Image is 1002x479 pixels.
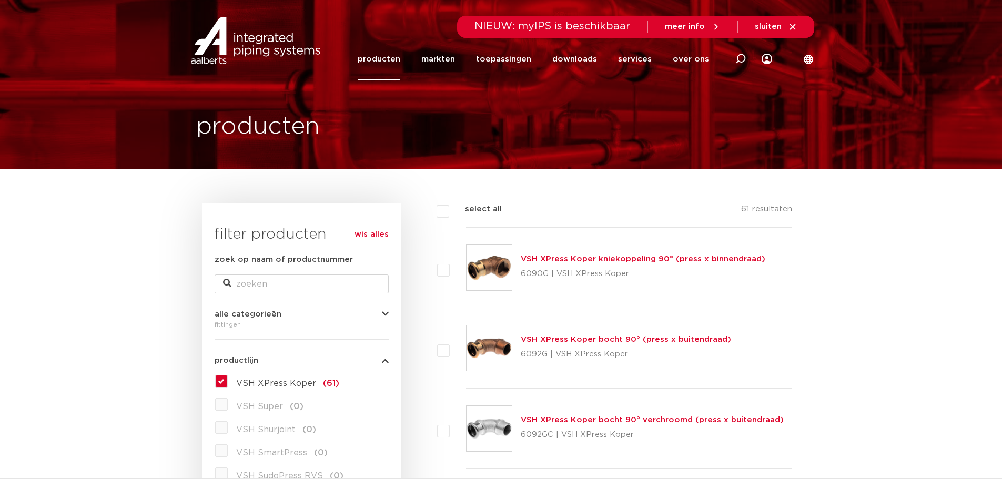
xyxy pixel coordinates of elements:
a: services [618,38,652,80]
p: 6092GC | VSH XPress Koper [521,426,784,443]
span: (0) [290,402,303,411]
span: (0) [302,425,316,434]
h1: producten [196,110,320,144]
span: sluiten [755,23,782,30]
span: productlijn [215,356,258,364]
div: fittingen [215,318,389,331]
div: my IPS [762,38,772,80]
p: 61 resultaten [741,203,792,219]
label: zoek op naam of productnummer [215,253,353,266]
button: alle categorieën [215,310,389,318]
span: VSH SmartPress [236,449,307,457]
a: VSH XPress Koper bocht 90° verchroomd (press x buitendraad) [521,416,784,424]
img: Thumbnail for VSH XPress Koper kniekoppeling 90° (press x binnendraad) [467,245,512,290]
span: VSH Shurjoint [236,425,296,434]
a: VSH XPress Koper kniekoppeling 90° (press x binnendraad) [521,255,765,263]
a: sluiten [755,22,797,32]
button: productlijn [215,356,389,364]
h3: filter producten [215,224,389,245]
nav: Menu [358,38,709,80]
p: 6092G | VSH XPress Koper [521,346,731,363]
img: Thumbnail for VSH XPress Koper bocht 90° verchroomd (press x buitendraad) [467,406,512,451]
p: 6090G | VSH XPress Koper [521,266,765,282]
span: NIEUW: myIPS is beschikbaar [474,21,631,32]
a: over ons [673,38,709,80]
a: markten [421,38,455,80]
a: downloads [552,38,597,80]
span: meer info [665,23,705,30]
input: zoeken [215,274,389,293]
span: (61) [323,379,339,388]
a: VSH XPress Koper bocht 90° (press x buitendraad) [521,335,731,343]
a: meer info [665,22,721,32]
span: alle categorieën [215,310,281,318]
img: Thumbnail for VSH XPress Koper bocht 90° (press x buitendraad) [467,325,512,371]
a: toepassingen [476,38,531,80]
span: VSH Super [236,402,283,411]
a: wis alles [355,228,389,241]
label: select all [449,203,502,216]
a: producten [358,38,400,80]
span: (0) [314,449,328,457]
span: VSH XPress Koper [236,379,316,388]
